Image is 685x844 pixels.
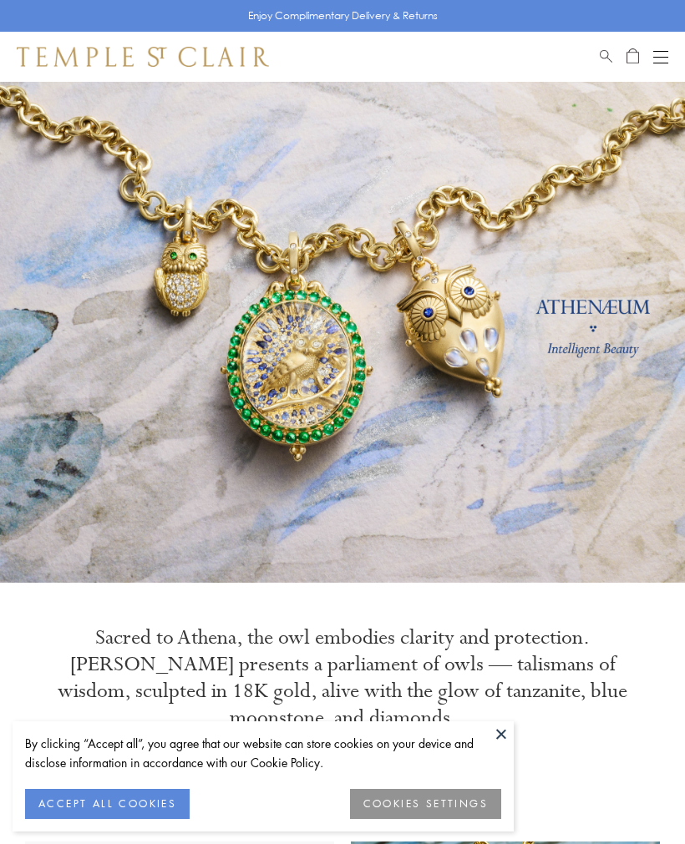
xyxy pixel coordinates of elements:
[17,47,269,67] img: Temple St. Clair
[350,789,501,819] button: COOKIES SETTINGS
[653,47,668,67] button: Open navigation
[600,47,612,67] a: Search
[25,734,501,772] div: By clicking “Accept all”, you agree that our website can store cookies on your device and disclos...
[248,8,438,24] p: Enjoy Complimentary Delivery & Returns
[627,47,639,67] a: Open Shopping Bag
[25,789,190,819] button: ACCEPT ALL COOKIES
[50,624,635,731] p: Sacred to Athena, the owl embodies clarity and protection. [PERSON_NAME] presents a parliament of...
